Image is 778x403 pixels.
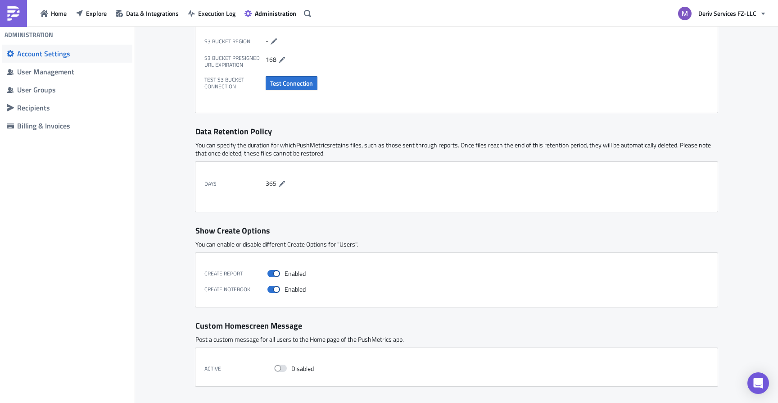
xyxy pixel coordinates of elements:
[6,6,21,21] img: PushMetrics
[677,6,692,21] img: Avatar
[195,240,718,248] p: You can enable or disable different Create Options for "Users".
[17,103,128,112] div: Recipients
[111,6,183,20] button: Data & Integrations
[266,178,276,188] span: 365
[204,55,266,69] label: S3 Bucket Presigned URL expiration
[17,67,128,76] div: User Management
[266,36,268,45] span: -
[17,85,128,94] div: User Groups
[195,126,718,137] div: Data Retention Policy
[255,9,296,18] span: Administration
[240,6,301,20] button: Administration
[266,76,317,90] button: Test Connection
[204,179,266,189] label: Days
[274,365,314,373] label: Disabled
[5,31,53,39] h4: Administration
[270,78,313,88] span: Test Connection
[267,285,306,293] label: Enabled
[195,141,718,157] p: You can specify the duration for which PushMetrics retains files, such as those sent through repo...
[71,6,111,20] button: Explore
[267,270,306,278] label: Enabled
[195,335,718,343] p: Post a custom message for all users to the Home page of the PushMetrics app.
[36,6,71,20] button: Home
[266,54,276,64] span: 168
[17,49,128,58] div: Account Settings
[195,225,718,236] div: Show Create Options
[204,76,266,90] label: Test S3 Bucket Connection
[747,372,769,394] div: Open Intercom Messenger
[204,36,266,47] label: S3 Bucket Region
[86,9,107,18] span: Explore
[198,9,235,18] span: Execution Log
[51,9,67,18] span: Home
[698,9,756,18] span: Deriv Services FZ-LLC
[126,9,179,18] span: Data & Integrations
[17,121,128,130] div: Billing & Invoices
[204,270,267,278] label: Create Report
[195,321,718,331] div: Custom Homescreen Message
[673,4,771,23] button: Deriv Services FZ-LLC
[204,365,270,372] label: Active
[183,6,240,20] button: Execution Log
[204,285,267,293] label: Create Notebook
